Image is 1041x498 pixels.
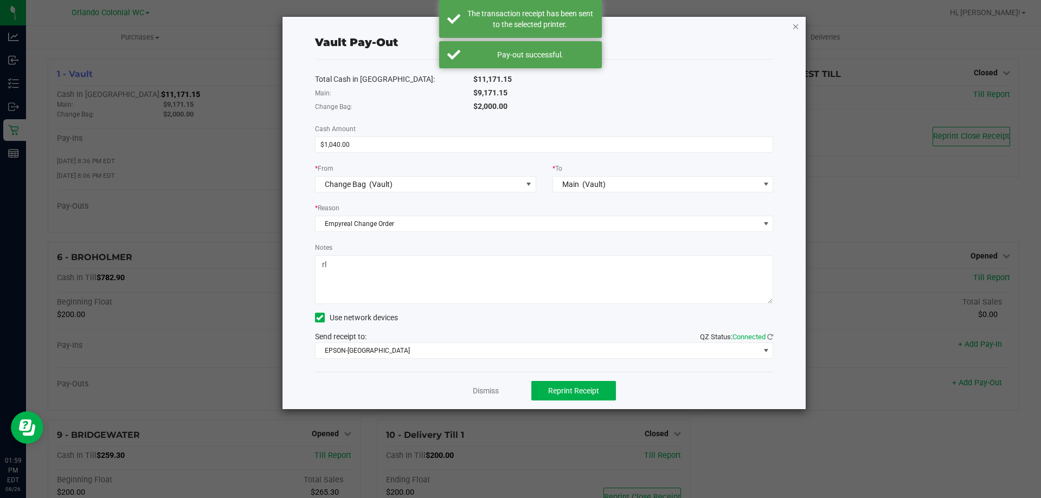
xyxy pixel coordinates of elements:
span: $9,171.15 [473,88,507,97]
span: Connected [732,333,766,341]
span: Send receipt to: [315,332,367,341]
span: EPSON-[GEOGRAPHIC_DATA] [316,343,760,358]
span: $2,000.00 [473,102,507,111]
a: Dismiss [473,385,499,397]
iframe: Resource center [11,411,43,444]
span: Empyreal Change Order [316,216,760,231]
span: Reprint Receipt [548,386,599,395]
button: Reprint Receipt [531,381,616,400]
span: QZ Status: [700,333,773,341]
span: Main [562,180,579,189]
label: Notes [315,243,332,253]
div: The transaction receipt has been sent to the selected printer. [466,8,594,30]
label: From [315,164,333,173]
span: (Vault) [369,180,393,189]
span: Cash Amount [315,125,356,133]
span: $11,171.15 [473,75,512,83]
span: Change Bag [325,180,366,189]
label: Reason [315,203,339,213]
span: Change Bag: [315,103,352,111]
div: Pay-out successful. [466,49,594,60]
label: To [552,164,562,173]
span: (Vault) [582,180,606,189]
div: Vault Pay-Out [315,34,398,50]
label: Use network devices [315,312,398,324]
span: Main: [315,89,331,97]
span: Total Cash in [GEOGRAPHIC_DATA]: [315,75,435,83]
